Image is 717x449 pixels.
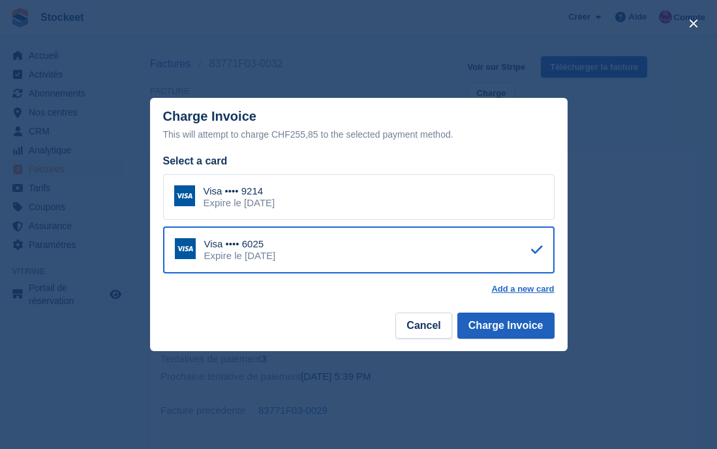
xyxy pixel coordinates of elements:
button: Charge Invoice [457,313,555,339]
button: Cancel [395,313,451,339]
img: Visa Logo [174,185,195,206]
div: Select a card [163,153,555,169]
div: Visa •••• 9214 [204,185,275,197]
div: Visa •••• 6025 [204,238,276,250]
div: This will attempt to charge CHF255,85 to the selected payment method. [163,127,555,142]
img: Visa Logo [175,238,196,259]
div: Expire le [DATE] [204,197,275,209]
div: Charge Invoice [163,109,555,142]
div: Expire le [DATE] [204,250,276,262]
button: close [683,13,704,34]
a: Add a new card [491,284,554,294]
